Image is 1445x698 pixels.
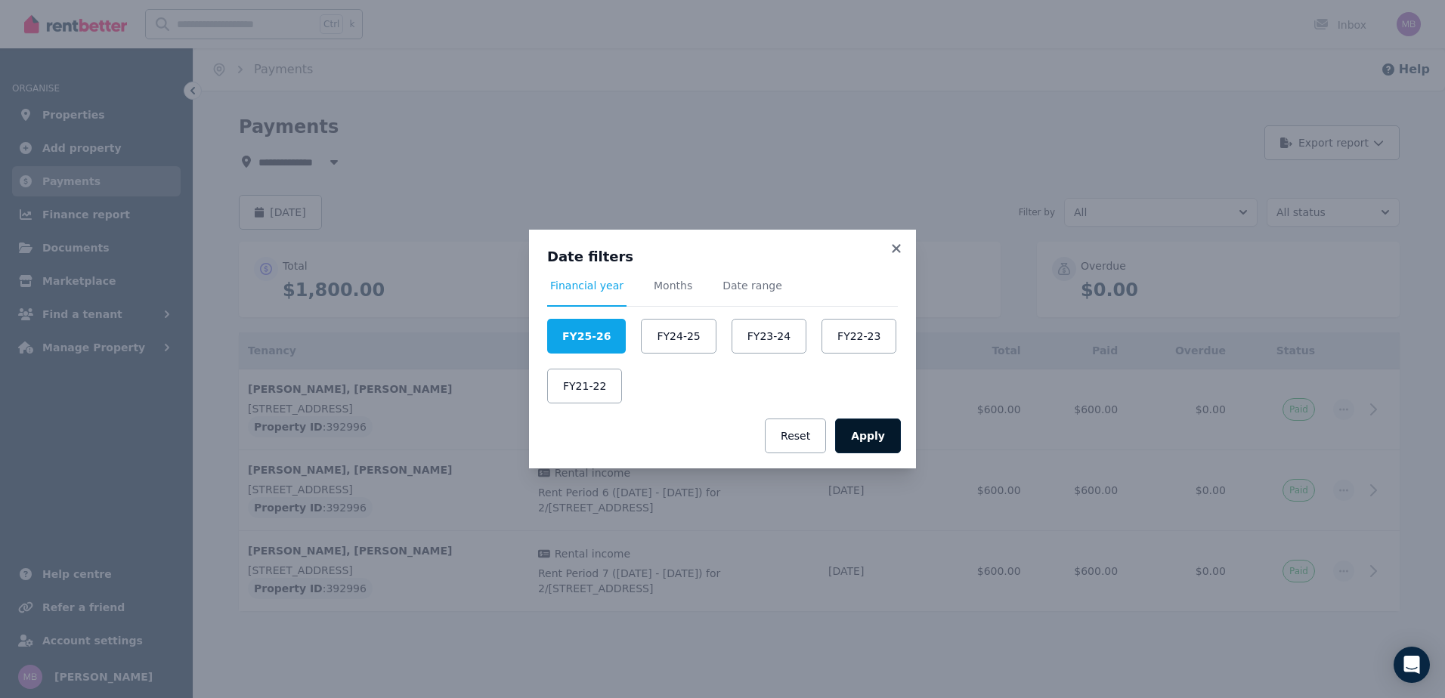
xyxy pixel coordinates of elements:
button: Apply [835,418,901,453]
h3: Date filters [547,248,898,266]
button: FY21-22 [547,369,622,403]
span: Date range [722,278,782,293]
nav: Tabs [547,278,898,307]
div: Open Intercom Messenger [1394,647,1430,683]
span: Months [654,278,692,293]
button: FY24-25 [641,319,716,354]
button: FY22-23 [822,319,896,354]
button: Reset [765,418,826,453]
button: FY23-24 [732,319,806,354]
button: FY25-26 [547,319,626,354]
span: Financial year [550,278,623,293]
